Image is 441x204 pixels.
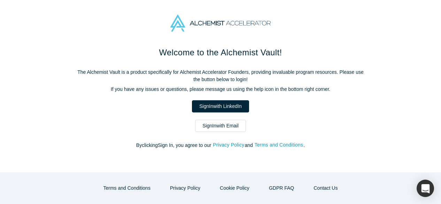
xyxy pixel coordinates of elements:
[254,141,304,149] button: Terms and Conditions
[74,142,367,149] p: By clicking Sign In , you agree to our and .
[163,182,208,194] button: Privacy Policy
[170,15,271,32] img: Alchemist Accelerator Logo
[212,182,257,194] button: Cookie Policy
[74,69,367,83] p: The Alchemist Vault is a product specifically for Alchemist Accelerator Founders, providing inval...
[262,182,301,194] a: GDPR FAQ
[74,46,367,59] h1: Welcome to the Alchemist Vault!
[195,120,246,132] a: SignInwith Email
[74,86,367,93] p: If you have any issues or questions, please message us using the help icon in the bottom right co...
[192,100,249,112] a: SignInwith LinkedIn
[96,182,158,194] button: Terms and Conditions
[306,182,345,194] button: Contact Us
[212,141,245,149] button: Privacy Policy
